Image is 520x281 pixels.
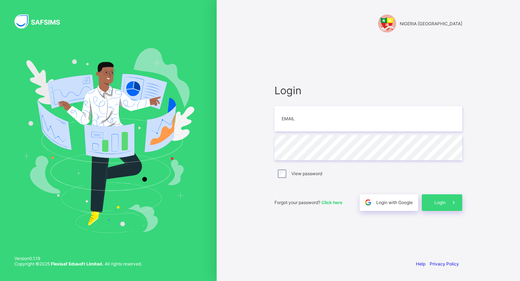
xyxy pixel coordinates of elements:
a: Privacy Policy [430,261,459,267]
img: google.396cfc9801f0270233282035f929180a.svg [364,198,372,207]
span: NIGERIA [GEOGRAPHIC_DATA] [400,21,462,26]
img: SAFSIMS Logo [14,14,69,29]
a: Click here [321,200,342,205]
span: Version 0.1.19 [14,256,142,261]
label: View password [291,171,322,176]
span: Login [434,200,446,205]
span: Forgot your password? [274,200,342,205]
a: Help [416,261,425,267]
strong: Flexisaf Edusoft Limited. [51,261,104,267]
span: Login [274,84,462,97]
span: Copyright © 2025 All rights reserved. [14,261,142,267]
span: Login with Google [376,200,413,205]
img: Hero Image [22,48,194,233]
